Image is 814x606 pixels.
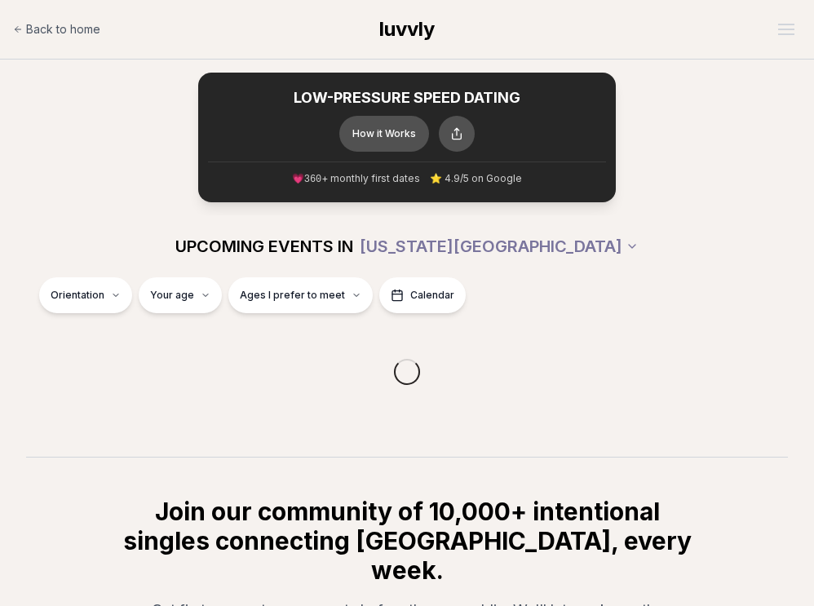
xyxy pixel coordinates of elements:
span: Back to home [26,21,100,38]
button: Orientation [39,277,132,313]
span: 💗 + monthly first dates [292,172,421,186]
button: Your age [139,277,222,313]
button: How it Works [339,116,429,152]
span: Calendar [410,289,454,302]
a: luvvly [379,16,435,42]
h2: LOW-PRESSURE SPEED DATING [208,89,606,108]
span: luvvly [379,17,435,41]
button: Calendar [379,277,466,313]
a: Back to home [13,13,100,46]
span: UPCOMING EVENTS IN [175,235,353,258]
span: Orientation [51,289,104,302]
h2: Join our community of 10,000+ intentional singles connecting [GEOGRAPHIC_DATA], every week. [120,497,694,585]
span: ⭐ 4.9/5 on Google [430,172,522,185]
button: Ages I prefer to meet [228,277,373,313]
button: Open menu [772,17,801,42]
span: 360 [304,174,322,185]
span: Ages I prefer to meet [240,289,345,302]
button: [US_STATE][GEOGRAPHIC_DATA] [360,228,639,264]
span: Your age [150,289,194,302]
